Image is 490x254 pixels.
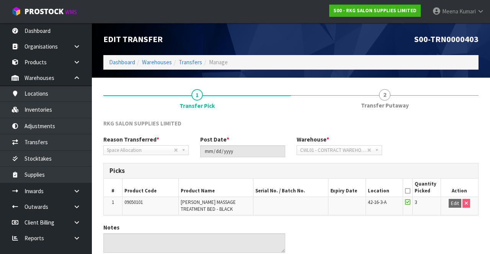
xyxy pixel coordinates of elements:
[328,179,366,197] th: Expiry Date
[329,5,421,17] a: S00 - RKG SALON SUPPLIES LIMITED
[333,7,416,14] strong: S00 - RKG SALON SUPPLIES LIMITED
[124,199,143,205] span: 09050101
[179,59,202,66] a: Transfers
[11,7,21,16] img: cube-alt.png
[142,59,172,66] a: Warehouses
[297,135,329,143] label: Warehouse
[103,120,181,127] span: RKG SALON SUPPLIES LIMITED
[379,89,390,101] span: 2
[65,8,77,16] small: WMS
[253,179,328,197] th: Serial No. / Batch No.
[361,101,409,109] span: Transfer Putaway
[122,179,179,197] th: Product Code
[191,89,203,101] span: 1
[459,8,476,15] span: Kumari
[300,146,367,155] span: CWL01 - CONTRACT WAREHOUSING [GEOGRAPHIC_DATA]
[109,59,135,66] a: Dashboard
[104,179,122,197] th: #
[103,135,159,143] label: Reason Transferred
[368,199,387,205] span: 42-16-3-A
[200,135,229,143] label: Post Date
[442,8,458,15] span: Meena
[200,145,286,157] input: Post Date
[415,199,417,205] span: 3
[103,34,163,44] span: Edit Transfer
[178,179,253,197] th: Product Name
[209,59,228,66] span: Manage
[413,179,441,197] th: Quantity Picked
[109,167,472,174] h3: Picks
[103,223,119,231] label: Notes
[441,179,478,197] th: Action
[181,199,236,212] span: [PERSON_NAME] MASSAGE TREATMENT BED - BLACK
[107,146,174,155] span: Space Allocation
[112,199,114,205] span: 1
[24,7,64,16] span: ProStock
[366,179,403,197] th: Location
[449,199,461,208] button: Edit
[180,102,215,110] span: Transfer Pick
[414,34,479,44] span: S00-TRN0000403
